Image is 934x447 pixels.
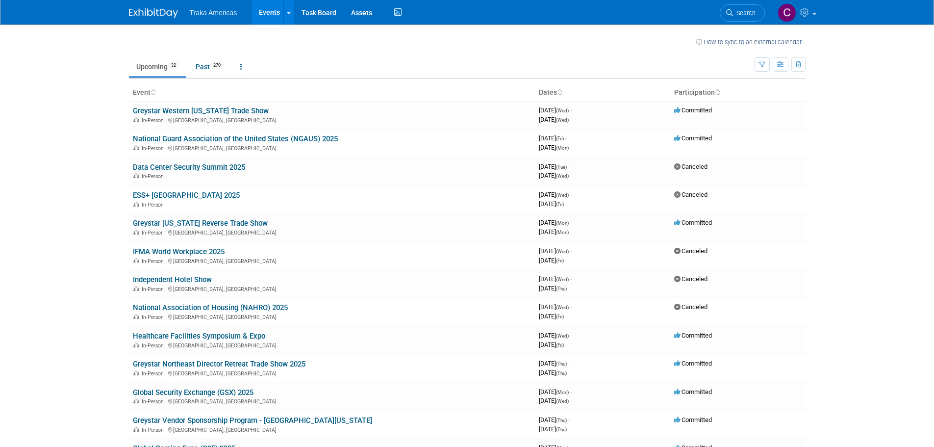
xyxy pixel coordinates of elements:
[142,427,167,433] span: In-Person
[570,191,572,198] span: -
[142,145,167,152] span: In-Person
[556,202,564,207] span: (Fri)
[556,145,569,151] span: (Mon)
[133,370,139,375] img: In-Person Event
[674,191,707,198] span: Canceled
[556,220,569,226] span: (Mon)
[133,369,531,377] div: [GEOGRAPHIC_DATA], [GEOGRAPHIC_DATA]
[539,416,570,423] span: [DATE]
[556,342,564,348] span: (Fri)
[133,257,531,264] div: [GEOGRAPHIC_DATA], [GEOGRAPHIC_DATA]
[133,117,139,122] img: In-Person Event
[556,108,569,113] span: (Wed)
[142,398,167,405] span: In-Person
[133,219,268,228] a: Greystar [US_STATE] Reverse Trade Show
[539,257,564,264] span: [DATE]
[568,416,570,423] span: -
[142,173,167,180] span: In-Person
[715,88,720,96] a: Sort by Participation Type
[556,314,564,319] span: (Fri)
[142,202,167,208] span: In-Person
[539,163,570,170] span: [DATE]
[556,277,569,282] span: (Wed)
[129,57,186,76] a: Upcoming32
[210,62,224,69] span: 270
[568,163,570,170] span: -
[674,163,707,170] span: Canceled
[539,172,569,179] span: [DATE]
[133,191,240,200] a: ESS+ [GEOGRAPHIC_DATA] 2025
[133,106,269,115] a: Greystar Western [US_STATE] Trade Show
[133,228,531,236] div: [GEOGRAPHIC_DATA], [GEOGRAPHIC_DATA]
[556,164,567,170] span: (Tue)
[570,106,572,114] span: -
[570,247,572,255] span: -
[129,8,178,18] img: ExhibitDay
[565,134,567,142] span: -
[151,88,155,96] a: Sort by Event Name
[133,398,139,403] img: In-Person Event
[133,360,305,368] a: Greystar Northeast Director Retreat Trade Show 2025
[539,219,572,226] span: [DATE]
[133,341,531,349] div: [GEOGRAPHIC_DATA], [GEOGRAPHIC_DATA]
[720,4,765,22] a: Search
[556,249,569,254] span: (Wed)
[133,134,338,143] a: National Guard Association of the United States (NGAUS) 2025
[168,62,179,69] span: 32
[539,425,567,433] span: [DATE]
[556,418,567,423] span: (Thu)
[539,134,567,142] span: [DATE]
[556,398,569,404] span: (Wed)
[539,247,572,255] span: [DATE]
[539,116,569,123] span: [DATE]
[133,275,212,284] a: Independent Hotel Show
[129,84,535,101] th: Event
[539,228,569,236] span: [DATE]
[142,258,167,264] span: In-Person
[133,163,245,172] a: Data Center Security Summit 2025
[133,145,139,150] img: In-Person Event
[133,285,531,292] div: [GEOGRAPHIC_DATA], [GEOGRAPHIC_DATA]
[556,370,567,376] span: (Thu)
[133,313,531,320] div: [GEOGRAPHIC_DATA], [GEOGRAPHIC_DATA]
[556,427,567,432] span: (Thu)
[133,258,139,263] img: In-Person Event
[133,144,531,152] div: [GEOGRAPHIC_DATA], [GEOGRAPHIC_DATA]
[696,38,806,46] a: How to sync to an external calendar...
[539,106,572,114] span: [DATE]
[674,247,707,255] span: Canceled
[133,116,531,124] div: [GEOGRAPHIC_DATA], [GEOGRAPHIC_DATA]
[133,286,139,291] img: In-Person Event
[539,341,564,348] span: [DATE]
[133,247,225,256] a: IFMA World Workplace 2025
[674,332,712,339] span: Committed
[556,333,569,339] span: (Wed)
[568,360,570,367] span: -
[674,388,712,395] span: Committed
[674,106,712,114] span: Committed
[556,192,569,198] span: (Wed)
[539,360,570,367] span: [DATE]
[188,57,231,76] a: Past270
[539,275,572,283] span: [DATE]
[133,230,139,235] img: In-Person Event
[556,258,564,263] span: (Fri)
[539,388,572,395] span: [DATE]
[556,390,569,395] span: (Mon)
[133,397,531,405] div: [GEOGRAPHIC_DATA], [GEOGRAPHIC_DATA]
[674,275,707,283] span: Canceled
[133,416,372,425] a: Greystar Vendor Sponsorship Program - [GEOGRAPHIC_DATA][US_STATE]
[539,200,564,208] span: [DATE]
[674,134,712,142] span: Committed
[142,342,167,349] span: In-Person
[556,136,564,141] span: (Fri)
[556,361,567,367] span: (Thu)
[539,313,564,320] span: [DATE]
[142,117,167,124] span: In-Person
[674,303,707,311] span: Canceled
[133,303,288,312] a: National Association of Housing (NAHRO) 2025
[556,286,567,291] span: (Thu)
[556,173,569,179] span: (Wed)
[539,369,567,376] span: [DATE]
[539,191,572,198] span: [DATE]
